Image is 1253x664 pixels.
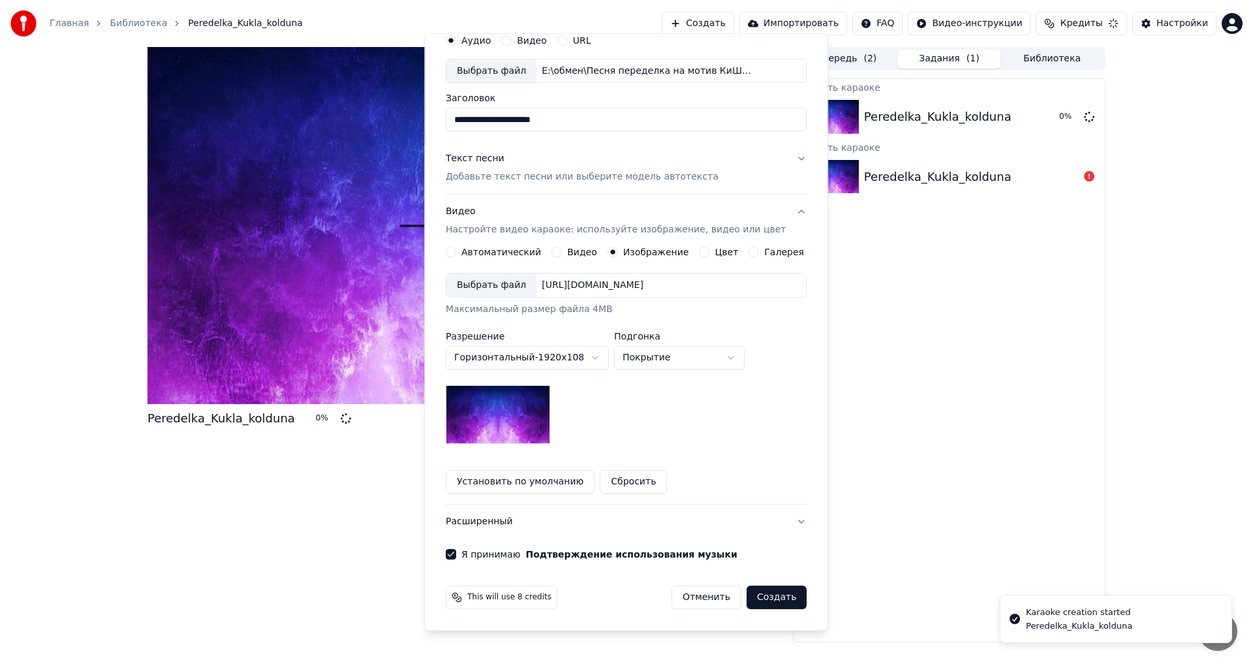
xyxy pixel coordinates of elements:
[446,142,807,195] button: Текст песниДобавьте текст песни или выберите модель автотекста
[446,153,504,166] div: Текст песни
[526,550,737,560] button: Я принимаю
[461,36,491,45] label: Аудио
[446,274,536,298] div: Выбрать файл
[446,94,807,103] label: Заголовок
[446,471,595,494] button: Установить по умолчанию
[536,279,649,292] div: [URL][DOMAIN_NAME]
[747,586,807,610] button: Создать
[567,248,597,257] label: Видео
[715,248,739,257] label: Цвет
[467,593,551,603] span: This will use 8 credits
[573,36,591,45] label: URL
[461,248,541,257] label: Автоматический
[536,65,758,78] div: E:\обмен\Песня переделка на мотив КиШ _Кукла колдуна__\Готовая запись\Peredelka_Kukla_kolduna.mp3
[672,586,741,610] button: Отменить
[446,171,719,184] p: Добавьте текст песни или выберите модель автотекста
[623,248,689,257] label: Изображение
[446,332,609,341] label: Разрешение
[446,224,786,237] p: Настройте видео караоке: используйте изображение, видео или цвет
[446,206,786,237] div: Видео
[446,505,807,539] button: Расширенный
[517,36,547,45] label: Видео
[446,59,536,83] div: Выбрать файл
[614,332,745,341] label: Подгонка
[446,247,807,505] div: ВидеоНастройте видео караоке: используйте изображение, видео или цвет
[446,304,807,317] div: Максимальный размер файла 4MB
[446,195,807,247] button: ВидеоНастройте видео караоке: используйте изображение, видео или цвет
[461,550,737,560] label: Я принимаю
[765,248,805,257] label: Галерея
[600,471,668,494] button: Сбросить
